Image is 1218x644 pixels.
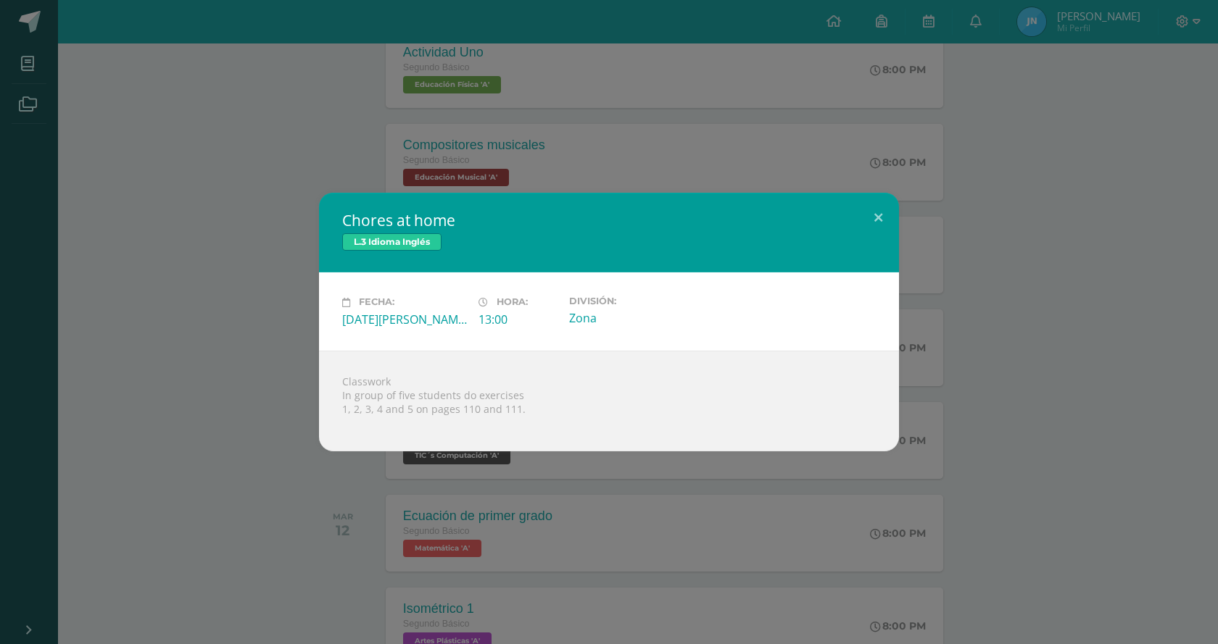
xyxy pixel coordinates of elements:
[497,297,528,308] span: Hora:
[342,311,467,327] div: [DATE][PERSON_NAME]
[478,311,558,327] div: 13:00
[319,351,899,451] div: Classwork In group of five students do exercises 1, 2, 3, 4 and 5 on pages 110 and 111.
[858,193,899,242] button: Close (Esc)
[569,296,694,306] label: División:
[342,210,876,230] h2: Chores at home
[342,233,442,251] span: L.3 Idioma Inglés
[359,297,394,308] span: Fecha:
[569,310,694,326] div: Zona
